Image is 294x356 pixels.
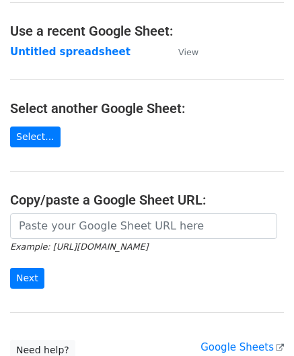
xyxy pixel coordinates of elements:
[10,268,44,289] input: Next
[10,192,284,208] h4: Copy/paste a Google Sheet URL:
[10,46,131,58] a: Untitled spreadsheet
[178,47,198,57] small: View
[10,100,284,116] h4: Select another Google Sheet:
[227,291,294,356] iframe: Chat Widget
[10,127,61,147] a: Select...
[10,213,277,239] input: Paste your Google Sheet URL here
[200,341,284,353] a: Google Sheets
[10,23,284,39] h4: Use a recent Google Sheet:
[10,242,148,252] small: Example: [URL][DOMAIN_NAME]
[165,46,198,58] a: View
